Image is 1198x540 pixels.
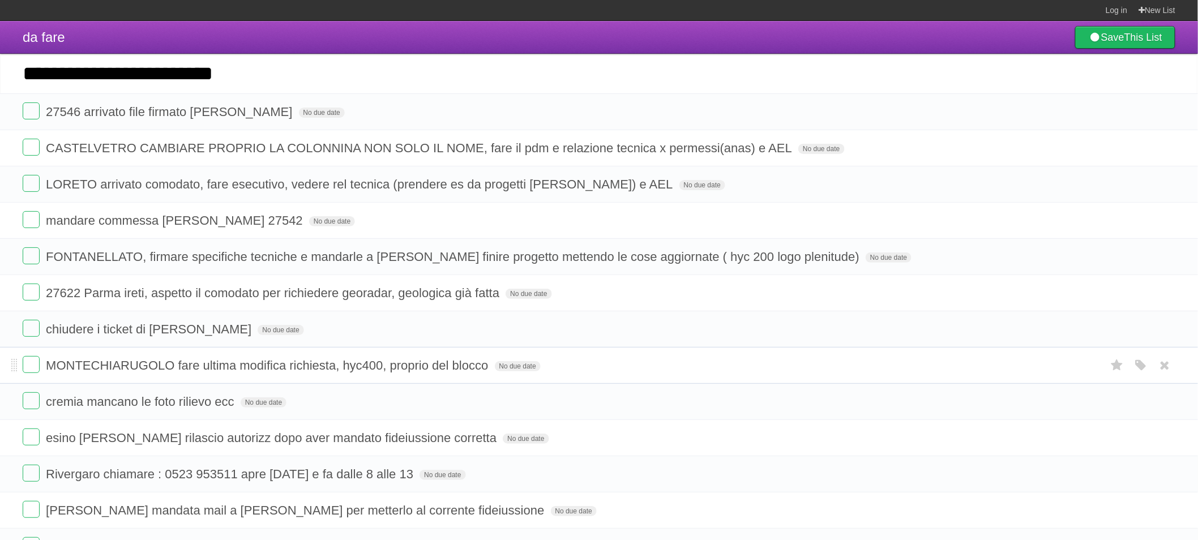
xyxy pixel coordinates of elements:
span: CASTELVETRO CAMBIARE PROPRIO LA COLONNINA NON SOLO IL NOME, fare il pdm e relazione tecnica x per... [46,141,795,155]
label: Done [23,501,40,518]
span: cremia mancano le foto rilievo ecc [46,395,237,409]
label: Star task [1106,356,1128,375]
span: esino [PERSON_NAME] rilascio autorizz dopo aver mandato fideiussione corretta [46,431,499,445]
span: MONTECHIARUGOLO fare ultima modifica richiesta, hyc400, proprio del blocco [46,358,491,372]
span: No due date [866,252,912,263]
span: No due date [420,470,465,480]
a: SaveThis List [1075,26,1175,49]
span: [PERSON_NAME] mandata mail a [PERSON_NAME] per metterlo al corrente fideiussione [46,503,547,517]
label: Done [23,356,40,373]
b: This List [1124,32,1162,43]
label: Done [23,284,40,301]
span: da fare [23,29,65,45]
span: No due date [299,108,345,118]
label: Done [23,175,40,192]
span: No due date [503,434,549,444]
span: No due date [551,506,597,516]
span: No due date [679,180,725,190]
label: Done [23,392,40,409]
label: Done [23,465,40,482]
span: LORETO arrivato comodato, fare esecutivo, vedere rel tecnica (prendere es da progetti [PERSON_NAM... [46,177,675,191]
span: chiudere i ticket di [PERSON_NAME] [46,322,254,336]
span: 27546 arrivato file firmato [PERSON_NAME] [46,105,295,119]
span: mandare commessa [PERSON_NAME] 27542 [46,213,306,228]
span: FONTANELLATO, firmare specifiche tecniche e mandarle a [PERSON_NAME] finire progetto mettendo le ... [46,250,862,264]
span: No due date [309,216,355,226]
label: Done [23,320,40,337]
label: Done [23,428,40,445]
span: No due date [798,144,844,154]
span: 27622 Parma ireti, aspetto il comodato per richiedere georadar, geologica già fatta [46,286,502,300]
span: Rivergaro chiamare : 0523 953511 apre [DATE] e fa dalle 8 alle 13 [46,467,416,481]
label: Done [23,211,40,228]
label: Done [23,139,40,156]
span: No due date [495,361,541,371]
span: No due date [506,289,551,299]
label: Done [23,102,40,119]
span: No due date [241,397,286,408]
label: Done [23,247,40,264]
span: No due date [258,325,303,335]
